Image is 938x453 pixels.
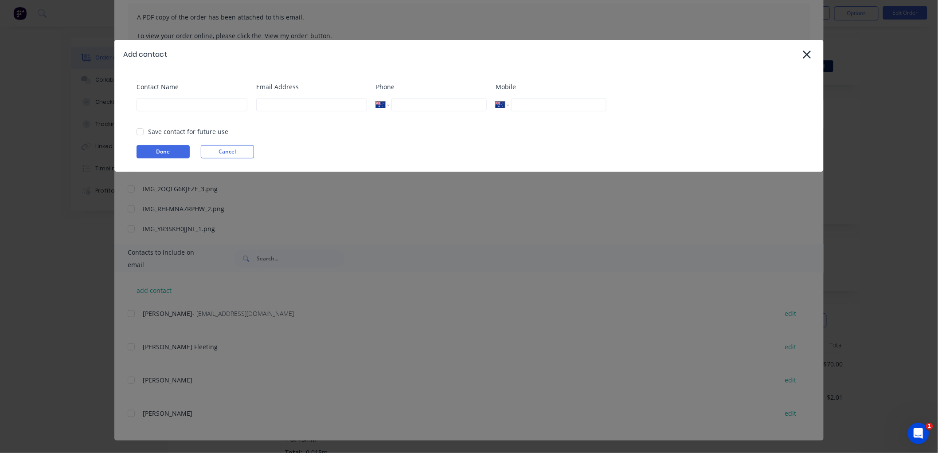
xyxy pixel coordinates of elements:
label: Phone [376,82,487,91]
button: Cancel [201,145,254,158]
div: Save contact for future use [148,127,228,136]
button: Done [137,145,190,158]
label: Contact Name [137,82,247,91]
div: Add contact [123,49,167,60]
span: 1 [926,423,933,430]
iframe: Intercom live chat [908,423,929,444]
label: Email Address [256,82,367,91]
label: Mobile [496,82,606,91]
